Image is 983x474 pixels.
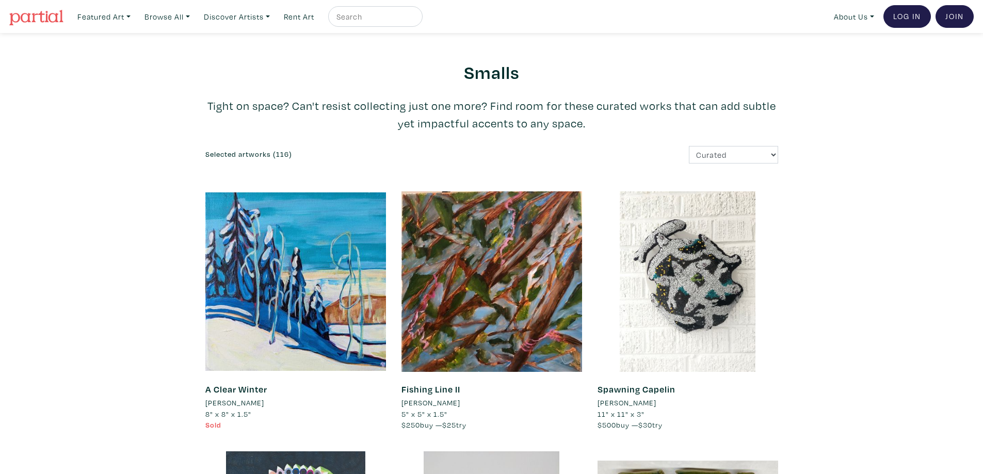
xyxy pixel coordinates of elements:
[598,397,656,408] li: [PERSON_NAME]
[205,383,267,395] a: A Clear Winter
[140,6,195,27] a: Browse All
[598,383,675,395] a: Spawning Capelin
[401,420,420,430] span: $250
[598,420,663,430] span: buy — try
[205,150,484,159] h6: Selected artworks (116)
[936,5,974,28] a: Join
[401,397,460,408] li: [PERSON_NAME]
[205,61,778,83] h2: Smalls
[205,409,251,419] span: 8" x 8" x 1.5"
[598,420,616,430] span: $500
[829,6,879,27] a: About Us
[199,6,275,27] a: Discover Artists
[442,420,456,430] span: $25
[401,383,460,395] a: Fishing Line II
[598,397,778,408] a: [PERSON_NAME]
[638,420,652,430] span: $30
[205,397,264,408] li: [PERSON_NAME]
[73,6,135,27] a: Featured Art
[205,397,386,408] a: [PERSON_NAME]
[598,409,644,419] span: 11" x 11" x 3"
[401,420,466,430] span: buy — try
[279,6,319,27] a: Rent Art
[401,409,447,419] span: 5" x 5" x 1.5"
[205,420,221,430] span: Sold
[335,10,413,23] input: Search
[401,397,582,408] a: [PERSON_NAME]
[883,5,931,28] a: Log In
[205,97,778,132] p: Tight on space? Can't resist collecting just one more? Find room for these curated works that can...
